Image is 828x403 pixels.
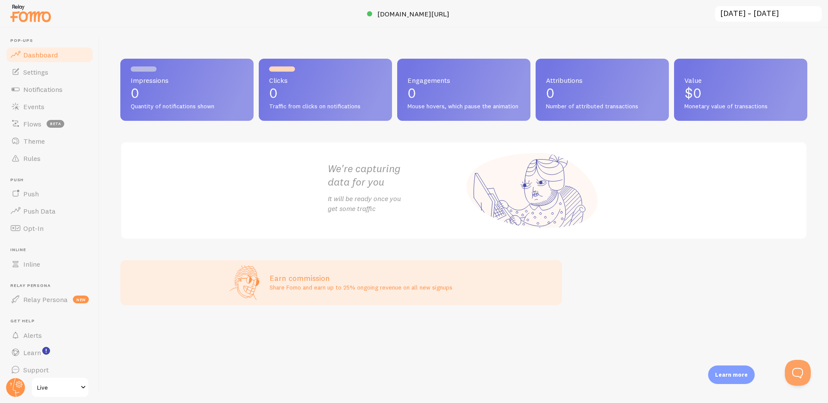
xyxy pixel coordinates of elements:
a: Push [5,185,94,202]
a: Notifications [5,81,94,98]
span: Notifications [23,85,63,94]
svg: <p>Watch New Feature Tutorials!</p> [42,347,50,355]
a: Rules [5,150,94,167]
span: Events [23,102,44,111]
a: Inline [5,255,94,273]
p: 0 [408,86,520,100]
a: Theme [5,132,94,150]
a: Events [5,98,94,115]
p: Learn more [715,371,748,379]
span: Inline [10,247,94,253]
a: Relay Persona new [5,291,94,308]
span: Monetary value of transactions [684,103,797,110]
a: Support [5,361,94,378]
span: new [73,296,89,303]
iframe: Help Scout Beacon - Open [785,360,811,386]
span: Attributions [546,77,659,84]
h3: Earn commission [270,273,452,283]
span: Impressions [131,77,243,84]
span: Learn [23,348,41,357]
p: Share Fomo and earn up to 25% ongoing revenue on all new signups [270,283,452,292]
span: Relay Persona [10,283,94,289]
span: Relay Persona [23,295,68,304]
span: Quantity of notifications shown [131,103,243,110]
a: Dashboard [5,46,94,63]
span: Number of attributed transactions [546,103,659,110]
span: Opt-In [23,224,44,233]
span: Alerts [23,331,42,340]
a: Learn [5,344,94,361]
span: Settings [23,68,48,76]
span: Inline [23,260,40,268]
span: Push Data [23,207,56,215]
h2: We're capturing data for you [328,162,464,189]
span: Push [23,189,39,198]
p: 0 [269,86,382,100]
span: Live [37,382,78,393]
a: Push Data [5,202,94,220]
div: Learn more [708,365,755,384]
p: 0 [546,86,659,100]
a: Live [31,377,89,398]
span: Pop-ups [10,38,94,44]
span: beta [47,120,64,128]
a: Opt-In [5,220,94,237]
span: Dashboard [23,50,58,59]
a: Flows beta [5,115,94,132]
span: $0 [684,85,702,101]
span: Engagements [408,77,520,84]
img: fomo-relay-logo-orange.svg [9,2,52,24]
span: Value [684,77,797,84]
span: Get Help [10,318,94,324]
a: Settings [5,63,94,81]
span: Flows [23,120,41,128]
span: Rules [23,154,41,163]
span: Support [23,365,49,374]
p: 0 [131,86,243,100]
span: Theme [23,137,45,145]
a: Alerts [5,327,94,344]
p: It will be ready once you get some traffic [328,194,464,214]
span: Mouse hovers, which pause the animation [408,103,520,110]
span: Clicks [269,77,382,84]
span: Push [10,177,94,183]
span: Traffic from clicks on notifications [269,103,382,110]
